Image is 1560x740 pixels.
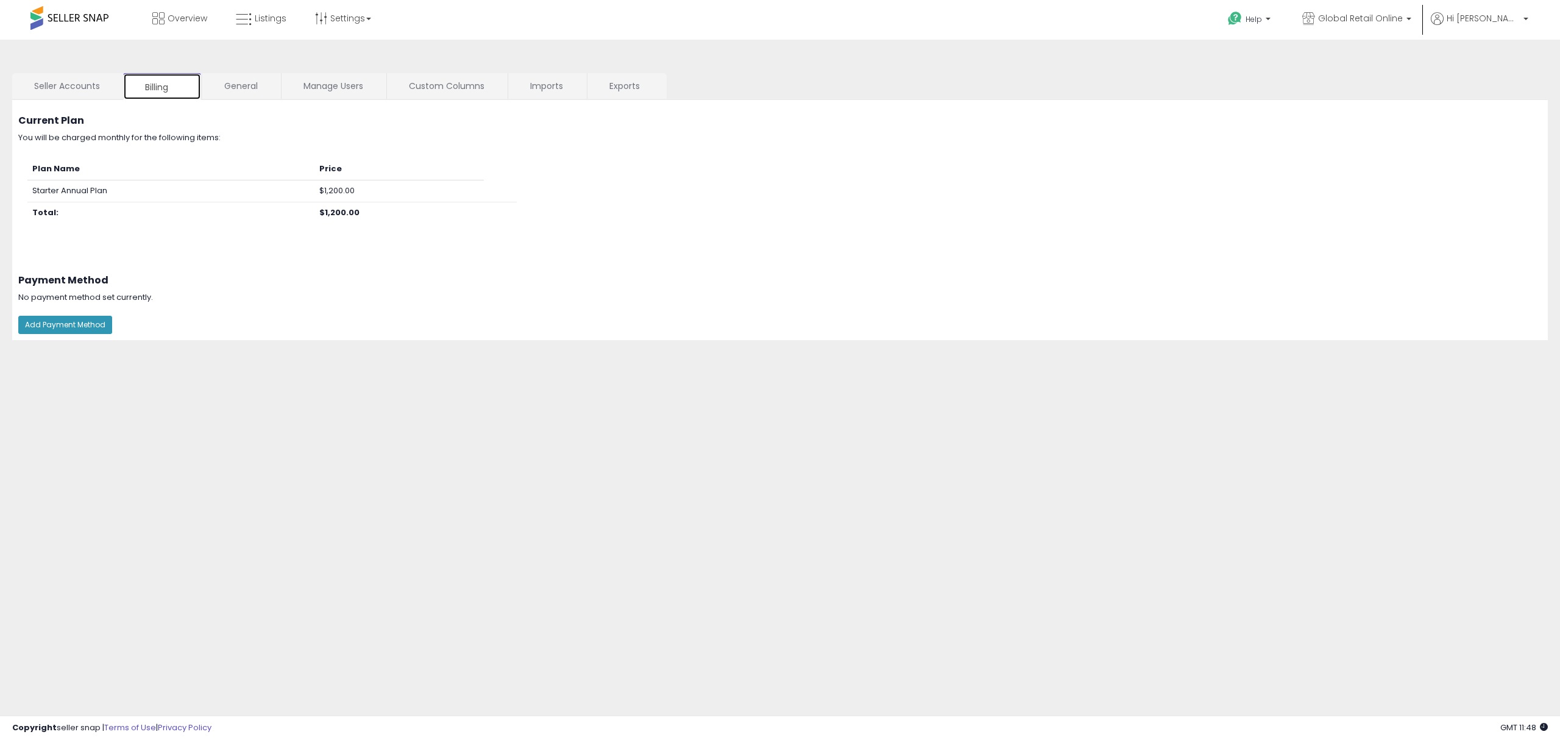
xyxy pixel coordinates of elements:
h3: Payment Method [18,275,1542,286]
b: $1,200.00 [319,207,360,218]
span: Global Retail Online [1318,12,1403,24]
i: Get Help [1227,11,1243,26]
h3: Current Plan [18,115,1542,126]
a: Custom Columns [387,73,506,99]
td: Starter Annual Plan [27,180,314,202]
th: Plan Name [27,158,314,180]
span: You will be charged monthly for the following items: [18,132,221,143]
div: No payment method set currently. [9,292,1551,304]
button: Add Payment Method [18,316,112,334]
th: Price [314,158,484,180]
span: Listings [255,12,286,24]
a: Exports [587,73,665,99]
a: Hi [PERSON_NAME] [1431,12,1528,40]
span: Hi [PERSON_NAME] [1447,12,1520,24]
a: Seller Accounts [12,73,122,99]
td: $1,200.00 [314,180,484,202]
a: Billing [123,73,201,100]
a: General [202,73,280,99]
a: Manage Users [282,73,385,99]
a: Help [1218,2,1283,40]
a: Imports [508,73,586,99]
span: Help [1246,14,1262,24]
b: Total: [32,207,58,218]
span: Overview [168,12,207,24]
